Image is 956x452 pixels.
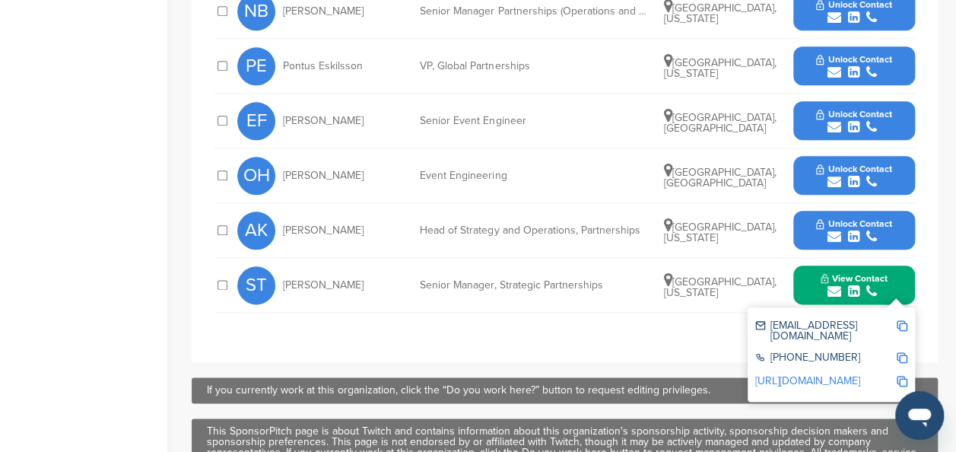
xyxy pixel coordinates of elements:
span: [PERSON_NAME] [283,280,364,291]
span: OH [237,157,275,195]
span: View Contact [821,273,888,284]
div: Event Engineering [420,170,648,181]
div: Senior Manager, Strategic Partnerships [420,280,648,291]
span: Unlock Contact [816,54,891,65]
button: Unlock Contact [798,43,910,89]
iframe: Button to launch messaging window [895,391,944,440]
span: [GEOGRAPHIC_DATA], [US_STATE] [664,56,777,80]
span: Unlock Contact [816,109,891,119]
span: [PERSON_NAME] [283,225,364,236]
div: Senior Manager Partnerships (Operations and Go To Market) [420,6,648,17]
button: Unlock Contact [798,153,910,199]
img: Copy [897,352,907,363]
div: [EMAIL_ADDRESS][DOMAIN_NAME] [755,320,896,342]
button: Unlock Contact [798,98,910,144]
span: [PERSON_NAME] [283,6,364,17]
div: Senior Event Engineer [420,116,648,126]
div: [PHONE_NUMBER] [755,352,896,365]
span: [GEOGRAPHIC_DATA], [GEOGRAPHIC_DATA] [664,166,777,189]
span: [GEOGRAPHIC_DATA], [US_STATE] [664,2,777,25]
span: [GEOGRAPHIC_DATA], [GEOGRAPHIC_DATA] [664,111,777,135]
a: [URL][DOMAIN_NAME] [755,374,860,387]
span: [PERSON_NAME] [283,170,364,181]
span: Unlock Contact [816,164,891,174]
button: View Contact [802,263,906,308]
span: PE [237,47,275,85]
span: [GEOGRAPHIC_DATA], [US_STATE] [664,275,777,299]
div: VP, Global Partnerships [420,61,648,72]
span: ST [237,266,275,304]
button: Unlock Contact [798,208,910,253]
div: If you currently work at this organization, click the “Do you work here?” button to request editi... [207,385,923,396]
div: Head of Strategy and Operations, Partnerships [420,225,648,236]
span: [PERSON_NAME] [283,116,364,126]
span: [GEOGRAPHIC_DATA], [US_STATE] [664,221,777,244]
img: Copy [897,376,907,387]
span: Unlock Contact [816,218,891,229]
span: EF [237,102,275,140]
span: AK [237,212,275,250]
img: Copy [897,320,907,331]
span: Pontus Eskilsson [283,61,363,72]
